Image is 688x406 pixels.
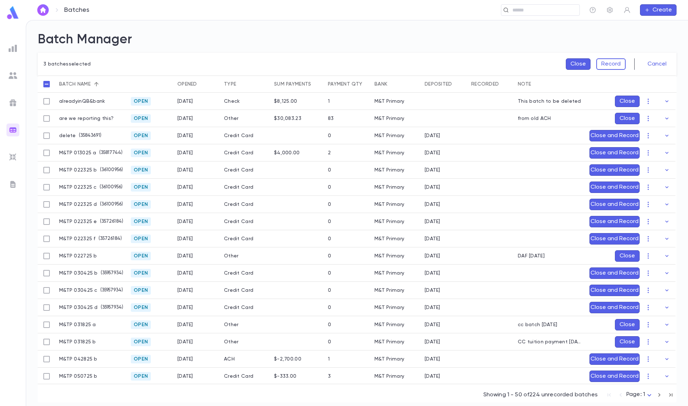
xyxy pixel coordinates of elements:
div: 2/23/2025 [177,219,193,224]
span: Open [131,184,151,190]
div: Opened [174,76,220,93]
div: 3/4/2025 [177,270,193,276]
div: $-2,700.00 [274,356,301,362]
span: Open [131,305,151,310]
div: 0 [328,202,331,207]
div: 2/24/2025 [425,202,440,207]
p: M&TP 022325 d [59,202,97,207]
p: ( 35957934 ) [98,304,123,311]
div: 2/23/2025 [177,167,193,173]
button: Close [615,250,640,262]
div: M&T Primary [374,287,404,293]
span: Open [131,236,151,242]
div: Credit Card [220,179,271,196]
div: 5/7/2025 [177,373,193,379]
div: Bank [371,76,421,93]
button: Close and Record [589,199,640,210]
div: 2/24/2025 [425,184,440,190]
p: cc batch [DATE] [518,322,557,328]
div: 1 [328,356,330,362]
div: 3/4/2025 [425,270,440,276]
p: Showing 1 - 50 of 224 unrecorded batches [483,391,598,398]
p: ( 35726184 ) [97,218,123,225]
div: Other [220,316,271,333]
span: Open [131,133,151,139]
span: Open [131,287,151,293]
p: CC tuition payment 3.18.25 [518,339,582,345]
p: This batch to be deleted [518,98,581,104]
span: Open [131,270,151,276]
div: M&T Primary [374,184,404,190]
div: 0 [328,270,331,276]
div: 2/27/2025 [177,253,193,259]
img: imports_grey.530a8a0e642e233f2baf0ef88e8c9fcb.svg [9,153,17,161]
div: M&T Primary [374,219,404,224]
div: M&T Primary [374,150,404,156]
div: 1/30/2025 [177,150,193,156]
button: Close and Record [589,302,640,313]
div: 2/23/2025 [177,184,193,190]
div: Credit Card [220,213,271,230]
p: ( 35726184 ) [96,235,122,242]
div: 4/27/2025 [177,116,193,121]
div: M&T Primary [374,339,404,345]
span: Page: 1 [626,392,645,397]
div: 3/4/2025 [177,305,193,310]
div: 3/20/2025 [425,339,440,345]
div: 2/24/2025 [425,219,440,224]
span: Open [131,356,151,362]
div: Payment qty [324,76,371,93]
span: Open [131,116,151,121]
p: ( 35957934 ) [98,270,123,277]
div: 0 [328,219,331,224]
div: 1/31/2025 [425,150,440,156]
p: ( 36100956 ) [97,184,123,191]
p: DAF [DATE] [518,253,545,259]
div: Batch name [56,76,127,93]
div: 3 [328,373,331,379]
p: M&TP 031825 a [59,322,96,328]
div: Check [220,93,271,110]
img: home_white.a664292cf8c1dea59945f0da9f25487c.svg [39,7,47,13]
div: M&T Primary [374,202,404,207]
img: logo [6,6,20,20]
div: $-333.00 [274,373,296,379]
p: M&TP 030425 b [59,270,98,276]
div: $30,083.23 [274,116,301,121]
span: Open [131,202,151,207]
p: M&TP 022325 e [59,219,97,224]
p: M&TP 022325 f [59,236,96,242]
button: Close [615,96,640,107]
div: Recorded [468,76,514,93]
p: ( 36100956 ) [97,201,123,208]
button: Close and Record [589,164,640,176]
button: Close [615,336,640,348]
div: 4/28/2025 [425,356,440,362]
div: Other [220,247,271,265]
p: M&TP 031825 b [59,339,96,345]
button: Record [596,58,626,70]
div: Credit Card [220,265,271,282]
button: Close [566,58,591,70]
p: from old ACH [518,116,551,121]
div: M&T Primary [374,270,404,276]
div: Deposited [421,76,468,93]
h2: Batch Manager [38,32,677,48]
p: ( 35817744 ) [96,149,123,156]
div: 0 [328,167,331,173]
button: Close and Record [589,285,640,296]
div: 83 [328,116,334,121]
div: Page: 1 [626,389,654,400]
div: 3/4/2025 [177,287,193,293]
div: Credit Card [220,196,271,213]
p: M&TP 022725 b [59,253,97,259]
img: students_grey.60c7aba0da46da39d6d829b817ac14fc.svg [9,71,17,80]
span: Open [131,98,151,104]
div: 5/7/2025 [425,373,440,379]
div: Other [220,333,271,351]
span: Open [131,219,151,224]
div: Recorded [471,76,499,93]
div: 3/6/2025 [425,287,440,293]
button: Close [615,113,640,124]
div: 0 [328,339,331,345]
